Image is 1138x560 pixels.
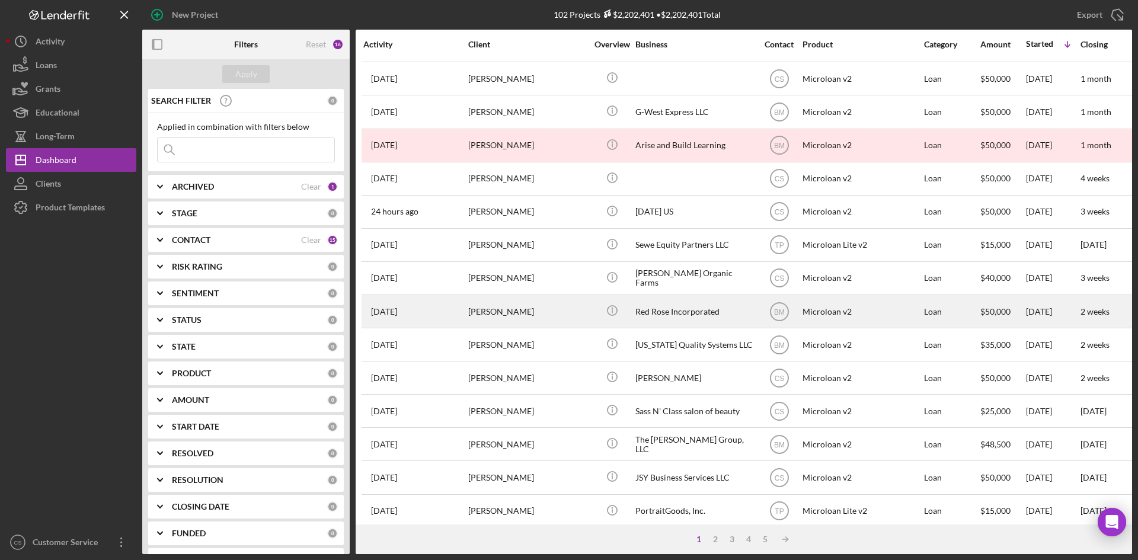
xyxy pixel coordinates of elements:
div: 0 [327,95,338,106]
div: 0 [327,288,338,299]
div: Microloan v2 [803,263,921,294]
a: Educational [6,101,136,124]
time: [DATE] [1081,439,1107,449]
div: [DATE] [1026,329,1079,360]
div: Microloan v2 [803,428,921,460]
time: 2025-09-09 22:03 [371,506,397,516]
time: 2025-09-07 01:28 [371,340,397,350]
b: AMOUNT [172,395,209,405]
span: $40,000 [980,273,1011,283]
text: BM [774,308,785,316]
div: [PERSON_NAME] [468,263,587,294]
text: CS [774,208,784,216]
time: 2025-09-06 22:04 [371,373,397,383]
div: 0 [327,341,338,352]
b: ARCHIVED [172,182,214,191]
button: Apply [222,65,270,83]
div: Category [924,40,979,49]
div: G-West Express LLC [635,96,754,127]
time: 2025-10-08 19:51 [371,207,418,216]
b: FUNDED [172,529,206,538]
b: STATUS [172,315,202,325]
div: Dashboard [36,148,76,175]
span: $48,500 [980,439,1011,449]
div: Microloan Lite v2 [803,229,921,261]
div: Microloan v2 [803,329,921,360]
time: [DATE] [1081,505,1107,516]
div: 4 [740,535,757,544]
div: Business [635,40,754,49]
time: 2 weeks [1081,373,1110,383]
div: 0 [327,475,338,485]
span: $25,000 [980,406,1011,416]
span: $50,000 [980,107,1011,117]
div: Reset [306,40,326,49]
div: Product Templates [36,196,105,222]
div: [PERSON_NAME] [468,229,587,261]
a: Activity [6,30,136,53]
time: 2025-08-26 20:34 [371,440,397,449]
div: [PERSON_NAME] [468,296,587,327]
time: 2025-08-26 17:34 [371,407,397,416]
div: 0 [327,421,338,432]
b: RESOLVED [172,449,213,458]
text: BM [774,341,785,349]
div: Customer Service [30,530,107,557]
button: Export [1065,3,1132,27]
div: [DATE] [1026,229,1079,261]
button: New Project [142,3,230,27]
div: Loan [924,495,979,527]
button: Long-Term [6,124,136,148]
div: [PERSON_NAME] [468,329,587,360]
div: Loan [924,130,979,161]
text: BM [774,441,785,449]
div: [PERSON_NAME] [635,362,754,393]
div: [DATE] [1026,163,1079,194]
button: Loans [6,53,136,77]
div: [PERSON_NAME] [468,395,587,427]
div: The [PERSON_NAME] Group, LLC [635,428,754,460]
div: 1 [327,181,338,192]
button: Product Templates [6,196,136,219]
b: SEARCH FILTER [151,96,211,105]
div: Activity [36,30,65,56]
div: [DATE] [1026,263,1079,294]
div: [PERSON_NAME] [468,163,587,194]
time: 1 month [1081,73,1111,84]
text: CS [774,474,784,482]
span: $15,000 [980,505,1011,516]
div: Loan [924,428,979,460]
button: CSCustomer Service [6,530,136,554]
div: [PERSON_NAME] [468,495,587,527]
time: 2025-09-29 21:00 [371,107,397,117]
div: [DATE] [1026,196,1079,228]
div: Sass N' Class salon of beauty [635,395,754,427]
div: Activity [363,40,467,49]
div: Loan [924,63,979,94]
div: [PERSON_NAME] [468,428,587,460]
div: Arise and Build Learning [635,130,754,161]
a: Dashboard [6,148,136,172]
div: [PERSON_NAME] [468,196,587,228]
div: Loan [924,462,979,493]
div: Grants [36,77,60,104]
time: 2025-09-25 18:42 [371,74,397,84]
div: Clients [36,172,61,199]
div: 0 [327,501,338,512]
div: 0 [327,261,338,272]
div: [DATE] [1026,63,1079,94]
div: Contact [757,40,801,49]
div: [DATE] US [635,196,754,228]
div: [DATE] [1026,130,1079,161]
span: $50,000 [980,206,1011,216]
div: Microloan v2 [803,96,921,127]
b: RESOLUTION [172,475,223,485]
div: Loan [924,362,979,393]
div: 3 [724,535,740,544]
div: [DATE] [1026,296,1079,327]
div: 1 [691,535,707,544]
div: Microloan v2 [803,296,921,327]
button: Grants [6,77,136,101]
div: 0 [327,208,338,219]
